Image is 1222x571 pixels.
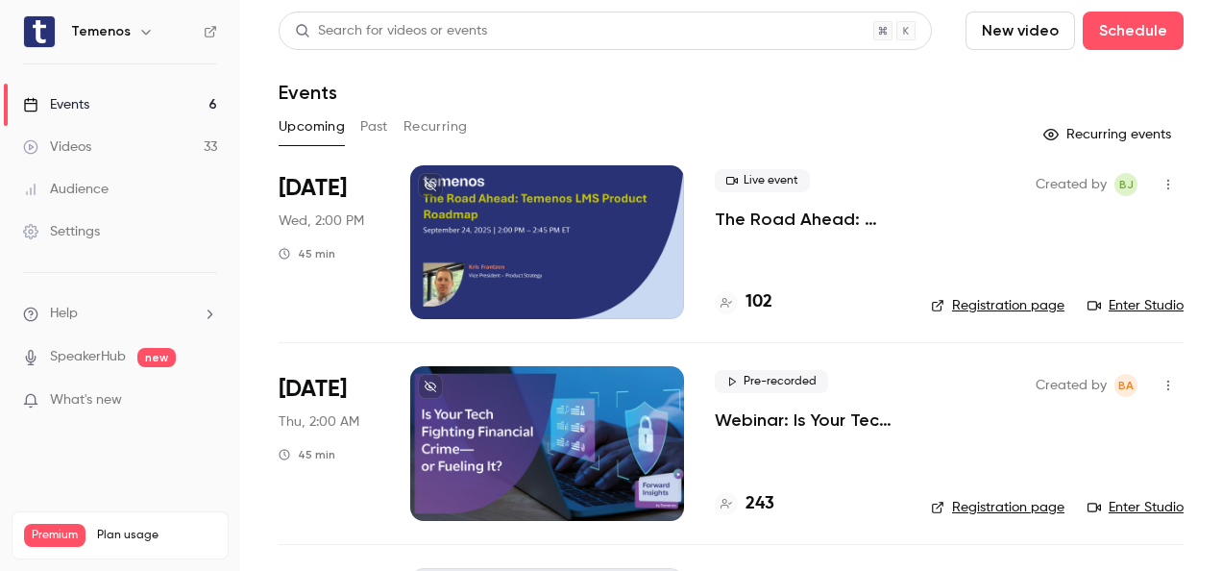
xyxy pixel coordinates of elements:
[1118,374,1134,397] span: BA
[23,180,109,199] div: Audience
[279,112,345,142] button: Upcoming
[715,208,900,231] a: The Road Ahead: Temenos LMS Product Roadmap
[715,409,900,432] a: Webinar: Is Your Tech Fighting Financial Crime—or Fueling It?
[1088,296,1184,315] a: Enter Studio
[1035,119,1184,150] button: Recurring events
[403,112,468,142] button: Recurring
[279,165,379,319] div: Sep 24 Wed, 2:00 PM (America/New York)
[279,246,335,261] div: 45 min
[23,304,217,324] li: help-dropdown-opener
[279,173,347,204] span: [DATE]
[745,491,774,517] h4: 243
[23,222,100,241] div: Settings
[1088,498,1184,517] a: Enter Studio
[931,498,1064,517] a: Registration page
[24,524,86,547] span: Premium
[137,348,176,367] span: new
[965,12,1075,50] button: New video
[295,21,487,41] div: Search for videos or events
[1114,173,1137,196] span: Boney Joseph
[745,289,772,315] h4: 102
[24,16,55,47] img: Temenos
[1036,374,1107,397] span: Created by
[1119,173,1134,196] span: BJ
[279,412,359,432] span: Thu, 2:00 AM
[50,390,122,410] span: What's new
[360,112,388,142] button: Past
[715,169,810,192] span: Live event
[50,347,126,367] a: SpeakerHub
[279,211,364,231] span: Wed, 2:00 PM
[1036,173,1107,196] span: Created by
[279,447,335,462] div: 45 min
[1083,12,1184,50] button: Schedule
[715,289,772,315] a: 102
[279,366,379,520] div: Sep 25 Thu, 2:00 PM (Asia/Singapore)
[23,137,91,157] div: Videos
[931,296,1064,315] a: Registration page
[715,370,828,393] span: Pre-recorded
[279,374,347,405] span: [DATE]
[97,528,216,543] span: Plan usage
[194,392,217,410] iframe: Noticeable Trigger
[23,95,89,114] div: Events
[279,81,337,104] h1: Events
[50,304,78,324] span: Help
[715,491,774,517] a: 243
[71,22,131,41] h6: Temenos
[1114,374,1137,397] span: Balamurugan Arunachalam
